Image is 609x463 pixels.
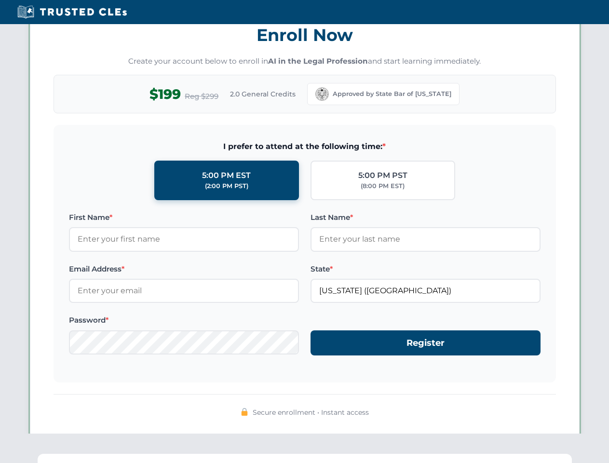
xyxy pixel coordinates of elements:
[69,140,541,153] span: I prefer to attend at the following time:
[253,407,369,418] span: Secure enrollment • Instant access
[311,263,541,275] label: State
[230,89,296,99] span: 2.0 General Credits
[358,169,407,182] div: 5:00 PM PST
[311,330,541,356] button: Register
[14,5,130,19] img: Trusted CLEs
[333,89,451,99] span: Approved by State Bar of [US_STATE]
[69,263,299,275] label: Email Address
[311,227,541,251] input: Enter your last name
[54,56,556,67] p: Create your account below to enroll in and start learning immediately.
[205,181,248,191] div: (2:00 PM PST)
[361,181,405,191] div: (8:00 PM EST)
[311,212,541,223] label: Last Name
[69,227,299,251] input: Enter your first name
[202,169,251,182] div: 5:00 PM EST
[268,56,368,66] strong: AI in the Legal Profession
[149,83,181,105] span: $199
[54,20,556,50] h3: Enroll Now
[241,408,248,416] img: 🔒
[69,279,299,303] input: Enter your email
[315,87,329,101] img: California Bar
[311,279,541,303] input: California (CA)
[185,91,218,102] span: Reg $299
[69,314,299,326] label: Password
[69,212,299,223] label: First Name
